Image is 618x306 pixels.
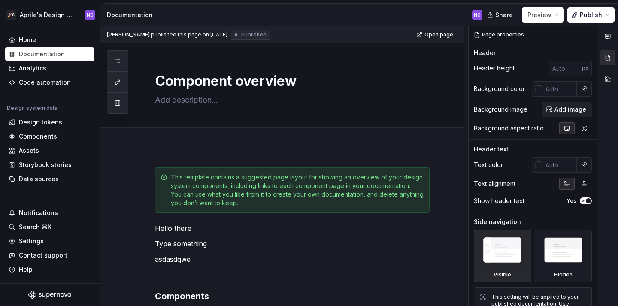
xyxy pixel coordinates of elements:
[549,61,582,76] input: Auto
[19,223,51,231] div: Search ⌘K
[5,220,94,234] button: Search ⌘K
[7,105,58,112] div: Design system data
[5,234,94,248] a: Settings
[107,31,150,38] span: [PERSON_NAME]
[19,118,62,127] div: Design tokens
[535,230,592,282] div: Hidden
[580,11,602,19] span: Publish
[5,33,94,47] a: Home
[6,10,16,20] div: 🚀S
[19,146,39,155] div: Assets
[542,102,592,117] button: Add image
[107,11,203,19] div: Documentation
[153,71,428,91] textarea: Component overview
[495,11,513,19] span: Share
[567,7,615,23] button: Publish
[474,85,525,93] div: Background color
[542,157,577,173] input: Auto
[19,36,36,44] div: Home
[5,206,94,220] button: Notifications
[87,12,94,18] div: NC
[494,271,511,278] div: Visible
[5,144,94,158] a: Assets
[474,105,527,114] div: Background image
[19,265,33,274] div: Help
[554,271,573,278] div: Hidden
[5,130,94,143] a: Components
[542,81,577,97] input: Auto
[171,173,424,207] div: This template contains a suggested page layout for showing an overview of your design system comp...
[474,64,515,73] div: Header height
[554,105,586,114] span: Add image
[582,65,588,72] p: px
[151,31,227,38] div: published this page on [DATE]
[155,254,430,264] p: asdasdqwe
[474,12,481,18] div: NC
[19,50,65,58] div: Documentation
[5,115,94,129] a: Design tokens
[241,31,267,38] span: Published
[474,197,524,205] div: Show header text
[19,78,71,87] div: Code automation
[2,6,98,24] button: 🚀SAprile's Design SystemNC
[424,31,453,38] span: Open page
[414,29,457,41] a: Open page
[474,230,531,282] div: Visible
[19,209,58,217] div: Notifications
[5,47,94,61] a: Documentation
[5,172,94,186] a: Data sources
[474,145,509,154] div: Header text
[19,161,72,169] div: Storybook stories
[474,124,544,133] div: Background aspect ratio
[474,218,521,226] div: Side navigation
[19,251,67,260] div: Contact support
[566,197,576,204] label: Yes
[19,175,59,183] div: Data sources
[155,239,430,249] p: Type something
[28,291,71,299] svg: Supernova Logo
[155,223,430,233] p: Hello there
[19,237,44,245] div: Settings
[19,64,46,73] div: Analytics
[474,179,515,188] div: Text alignment
[5,61,94,75] a: Analytics
[5,248,94,262] button: Contact support
[474,161,503,169] div: Text color
[5,263,94,276] button: Help
[19,132,57,141] div: Components
[5,158,94,172] a: Storybook stories
[155,290,430,302] h3: Components
[522,7,564,23] button: Preview
[5,76,94,89] a: Code automation
[527,11,551,19] span: Preview
[20,11,75,19] div: Aprile's Design System
[483,7,518,23] button: Share
[474,48,496,57] div: Header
